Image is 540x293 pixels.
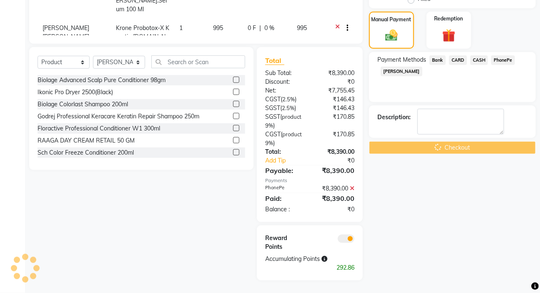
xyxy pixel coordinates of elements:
[38,148,134,157] div: Sch Color Freeze Conditioner 200ml
[470,55,488,65] span: CASH
[265,104,280,112] span: SGST
[116,24,169,58] span: Krone Probotox-X Keratin [DOMAIN_NAME] Cleanser 200 Ml
[265,130,281,138] span: CGST
[38,136,135,145] div: RAAGA DAY CREAM RETAIL 50 GM
[282,105,294,111] span: 2.5%
[265,113,280,120] span: SGST
[310,193,361,203] div: ₹8,390.00
[297,24,307,32] span: 995
[179,24,183,32] span: 1
[259,95,310,104] div: ( )
[259,78,310,86] div: Discount:
[310,205,361,214] div: ₹0
[259,148,310,156] div: Total:
[38,100,128,109] div: Biolage Colorlast Shampoo 200ml
[310,130,361,148] div: ₹170.85
[259,104,310,113] div: ( )
[259,113,310,130] div: ( )
[259,130,310,148] div: ( )
[381,67,422,76] span: [PERSON_NAME]
[259,205,310,214] div: Balance :
[491,55,515,65] span: PhonePe
[259,184,310,193] div: PhonePe
[310,69,361,78] div: ₹8,390.00
[38,112,199,121] div: Godrej Professional Keracare Keratin Repair Shampoo 250m
[259,255,335,263] div: Accumulating Points
[38,76,166,85] div: Biolage Advanced Scalp Pure Conditioner 98gm
[318,156,361,165] div: ₹0
[151,55,245,68] input: Search or Scan
[259,156,318,165] a: Add Tip
[265,95,281,103] span: CGST
[265,177,354,184] div: Payments
[310,184,361,193] div: ₹8,390.00
[310,86,361,95] div: ₹7,755.45
[310,78,361,86] div: ₹0
[248,24,256,33] span: 0 F
[43,24,89,40] span: [PERSON_NAME] [PERSON_NAME]
[377,113,411,122] div: Description:
[310,95,361,104] div: ₹146.43
[310,104,361,113] div: ₹146.43
[264,24,274,33] span: 0 %
[259,69,310,78] div: Sub Total:
[38,88,113,97] div: Ikonic Pro Dryer 2500(Black)
[435,15,463,23] label: Redemption
[259,165,310,175] div: Payable:
[310,165,361,175] div: ₹8,390.00
[265,56,284,65] span: Total
[429,55,446,65] span: Bank
[259,234,310,251] div: Reward Points
[382,28,402,43] img: _cash.svg
[38,124,160,133] div: Floractive Professional Conditioner W1 300ml
[310,113,361,130] div: ₹170.85
[282,131,302,138] span: product
[259,86,310,95] div: Net:
[259,193,310,203] div: Paid:
[449,55,467,65] span: CARD
[265,140,273,146] span: 9%
[265,122,273,129] span: 9%
[310,148,361,156] div: ₹8,390.00
[377,55,426,64] span: Payment Methods
[259,263,361,272] div: 292.86
[213,24,223,32] span: 995
[282,113,301,120] span: product
[438,28,460,44] img: _gift.svg
[282,96,295,103] span: 2.5%
[372,16,412,23] label: Manual Payment
[259,24,261,33] span: |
